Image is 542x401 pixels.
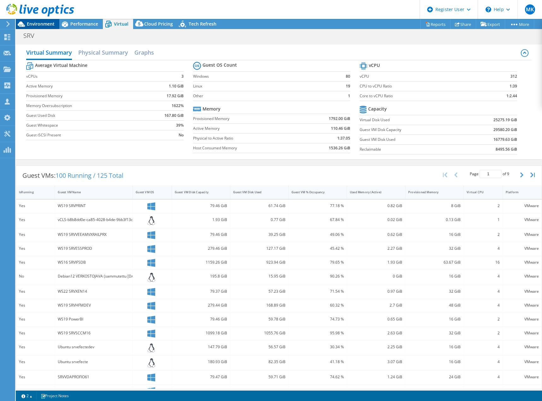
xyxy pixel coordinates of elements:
[233,330,286,337] div: 1055.76 GiB
[493,136,517,143] b: 16779.63 GiB
[506,93,517,99] b: 1:2.44
[233,245,286,252] div: 127.17 GiB
[408,231,461,238] div: 16 GiB
[350,330,402,337] div: 2.63 GiB
[408,245,461,252] div: 32 GiB
[510,83,517,89] b: 1:39
[368,106,387,112] b: Capacity
[331,125,350,132] b: 110.46 GiB
[26,83,146,89] label: Active Memory
[292,358,344,365] div: 41.18 %
[408,288,461,295] div: 32 GiB
[114,21,128,27] span: Virtual
[175,273,227,280] div: 195.8 GiB
[292,374,344,380] div: 74.62 %
[175,316,227,323] div: 79.46 GiB
[58,190,122,194] div: Guest VM Name
[476,19,505,29] a: Export
[19,231,52,238] div: Yes
[350,302,402,309] div: 2.7 GiB
[181,73,184,80] b: 3
[360,127,462,133] label: Guest VM Disk Capacity
[17,392,37,400] a: 2
[175,344,227,350] div: 147.79 GiB
[506,190,531,194] div: Platform
[179,132,184,138] b: No
[408,330,461,337] div: 32 GiB
[350,259,402,266] div: 1.93 GiB
[506,245,539,252] div: VMware
[58,231,130,238] div: WS19 SRVVEEAMVXRAILPRX
[467,231,499,238] div: 2
[19,288,52,295] div: Yes
[26,73,146,80] label: vCPUs
[506,288,539,295] div: VMware
[292,302,344,309] div: 60.32 %
[175,288,227,295] div: 79.37 GiB
[467,387,499,394] div: 2
[360,117,462,123] label: Virtual Disk Used
[506,374,539,380] div: VMware
[348,93,350,99] b: 1
[292,259,344,266] div: 79.65 %
[292,330,344,337] div: 95.98 %
[26,132,146,138] label: Guest iSCSI Present
[233,387,286,394] div: 25.19 GiB
[450,19,476,29] a: Share
[19,344,52,350] div: Yes
[506,344,539,350] div: VMware
[350,231,402,238] div: 0.62 GiB
[58,316,130,323] div: WS19 PowerBI
[58,259,130,266] div: WS16 SRVIFSDB
[58,374,130,380] div: SRVVDAPROFIO61
[467,190,492,194] div: Virtual CPU
[525,4,535,15] span: MK
[193,83,336,89] label: Linux
[19,374,52,380] div: Yes
[16,166,130,185] div: Guest VMs:
[233,190,278,194] div: Guest VM Disk Used
[233,358,286,365] div: 82.35 GiB
[19,216,52,223] div: Yes
[203,62,237,68] b: Guest OS Count
[233,216,286,223] div: 0.77 GiB
[350,216,402,223] div: 0.02 GiB
[292,245,344,252] div: 45.42 %
[134,46,154,59] h2: Graphs
[56,171,123,180] span: 100 Running / 125 Total
[292,387,344,394] div: 32.18 %
[506,316,539,323] div: VMware
[329,116,350,122] b: 1792.00 GiB
[408,387,461,394] div: 8 GiB
[58,202,130,209] div: WS19 SRVPRINT
[408,358,461,365] div: 16 GiB
[408,259,461,266] div: 63.67 GiB
[175,190,220,194] div: Guest VM Disk Capacity
[350,358,402,365] div: 3.07 GiB
[506,231,539,238] div: VMware
[493,117,517,123] b: 25275.19 GiB
[350,288,402,295] div: 0.97 GiB
[493,127,517,133] b: 29580.20 GiB
[19,302,52,309] div: Yes
[292,344,344,350] div: 30.34 %
[58,358,130,365] div: Ubuntu srvefecte
[292,273,344,280] div: 90.26 %
[506,387,539,394] div: VMware
[467,374,499,380] div: 4
[360,93,481,99] label: Core to vCPU Ratio
[19,273,52,280] div: No
[233,344,286,350] div: 56.57 GiB
[172,103,184,109] b: 1622%
[27,21,55,27] span: Environment
[58,387,130,394] div: WS22 RDPMGMTSECONDARY
[193,93,336,99] label: Other
[346,73,350,80] b: 80
[467,288,499,295] div: 4
[470,170,509,178] span: Page of
[337,135,350,141] b: 1:37.05
[506,259,539,266] div: VMware
[467,344,499,350] div: 4
[408,316,461,323] div: 16 GiB
[505,19,534,29] a: More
